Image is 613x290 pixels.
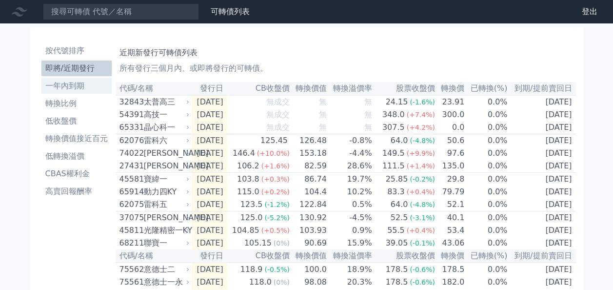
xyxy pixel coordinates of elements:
[410,214,435,222] span: (-3.1%)
[261,188,290,196] span: (+0.2%)
[319,97,327,106] span: 無
[407,124,435,131] span: (+4.2%)
[119,122,141,133] div: 65331
[435,121,465,134] td: 0.0
[407,149,435,157] span: (+9.9%)
[435,211,465,225] td: 40.1
[508,237,576,249] td: [DATE]
[327,276,373,289] td: 20.3%
[238,212,265,224] div: 125.0
[41,131,112,146] a: 轉換價值接近百元
[41,96,112,111] a: 轉換比例
[410,175,435,183] span: (-0.2%)
[465,263,508,276] td: 0.0%
[192,160,227,173] td: [DATE]
[144,147,188,159] div: [PERSON_NAME]
[435,198,465,211] td: 52.1
[465,173,508,186] td: 0.0%
[238,264,265,275] div: 118.9
[116,82,192,95] th: 代碼/名稱
[385,225,407,236] div: 55.5
[508,82,576,95] th: 到期/提前賣回日
[119,225,141,236] div: 45811
[238,199,265,210] div: 123.5
[266,97,290,106] span: 無成交
[264,266,290,273] span: (-0.5%)
[257,149,290,157] span: (+10.0%)
[192,108,227,121] td: [DATE]
[380,122,407,133] div: 307.5
[364,97,372,106] span: 無
[119,237,141,249] div: 68211
[435,173,465,186] td: 29.8
[261,227,290,234] span: (+0.5%)
[435,108,465,121] td: 300.0
[290,263,327,276] td: 100.0
[144,96,188,108] div: 太普高三
[508,198,576,211] td: [DATE]
[144,264,188,275] div: 意德士二
[435,95,465,108] td: 23.91
[290,147,327,160] td: 153.18
[407,188,435,196] span: (+0.4%)
[508,224,576,237] td: [DATE]
[384,173,410,185] div: 25.85
[41,61,112,76] a: 即將/近期發行
[41,98,112,109] li: 轉換比例
[258,135,290,146] div: 125.45
[144,186,188,198] div: 動力四KY
[119,212,141,224] div: 37075
[465,224,508,237] td: 0.0%
[290,211,327,225] td: 130.92
[465,134,508,147] td: 0.0%
[119,160,141,172] div: 27431
[192,95,227,108] td: [DATE]
[410,137,435,145] span: (-4.8%)
[327,224,373,237] td: 0.9%
[227,82,290,95] th: CB收盤價
[508,95,576,108] td: [DATE]
[116,249,192,263] th: 代碼/名稱
[41,150,112,162] li: 低轉換溢價
[364,123,372,132] span: 無
[407,227,435,234] span: (+0.4%)
[435,224,465,237] td: 53.4
[119,147,141,159] div: 74022
[435,249,465,263] th: 轉換價
[290,249,327,263] th: 轉換價值
[192,198,227,211] td: [DATE]
[247,276,274,288] div: 118.0
[242,237,274,249] div: 105.15
[410,239,435,247] span: (-0.1%)
[389,135,410,146] div: 64.0
[380,147,407,159] div: 149.5
[385,186,407,198] div: 83.3
[384,276,410,288] div: 178.5
[192,224,227,237] td: [DATE]
[508,276,576,289] td: [DATE]
[327,160,373,173] td: 28.6%
[290,186,327,198] td: 104.4
[380,160,407,172] div: 111.5
[192,276,227,289] td: [DATE]
[119,135,141,146] div: 62076
[508,173,576,186] td: [DATE]
[435,134,465,147] td: 50.6
[465,198,508,211] td: 0.0%
[327,198,373,211] td: 0.5%
[389,199,410,210] div: 64.0
[41,80,112,92] li: 一年內到期
[192,121,227,134] td: [DATE]
[327,211,373,225] td: -4.5%
[435,82,465,95] th: 轉換價
[119,62,572,74] p: 所有發行三個月內、或即將發行的可轉債。
[508,121,576,134] td: [DATE]
[465,121,508,134] td: 0.0%
[144,199,188,210] div: 雷科五
[119,186,141,198] div: 65914
[508,211,576,225] td: [DATE]
[290,82,327,95] th: 轉換價值
[119,173,141,185] div: 45581
[465,160,508,173] td: 0.0%
[43,3,199,20] input: 搜尋可轉債 代號／名稱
